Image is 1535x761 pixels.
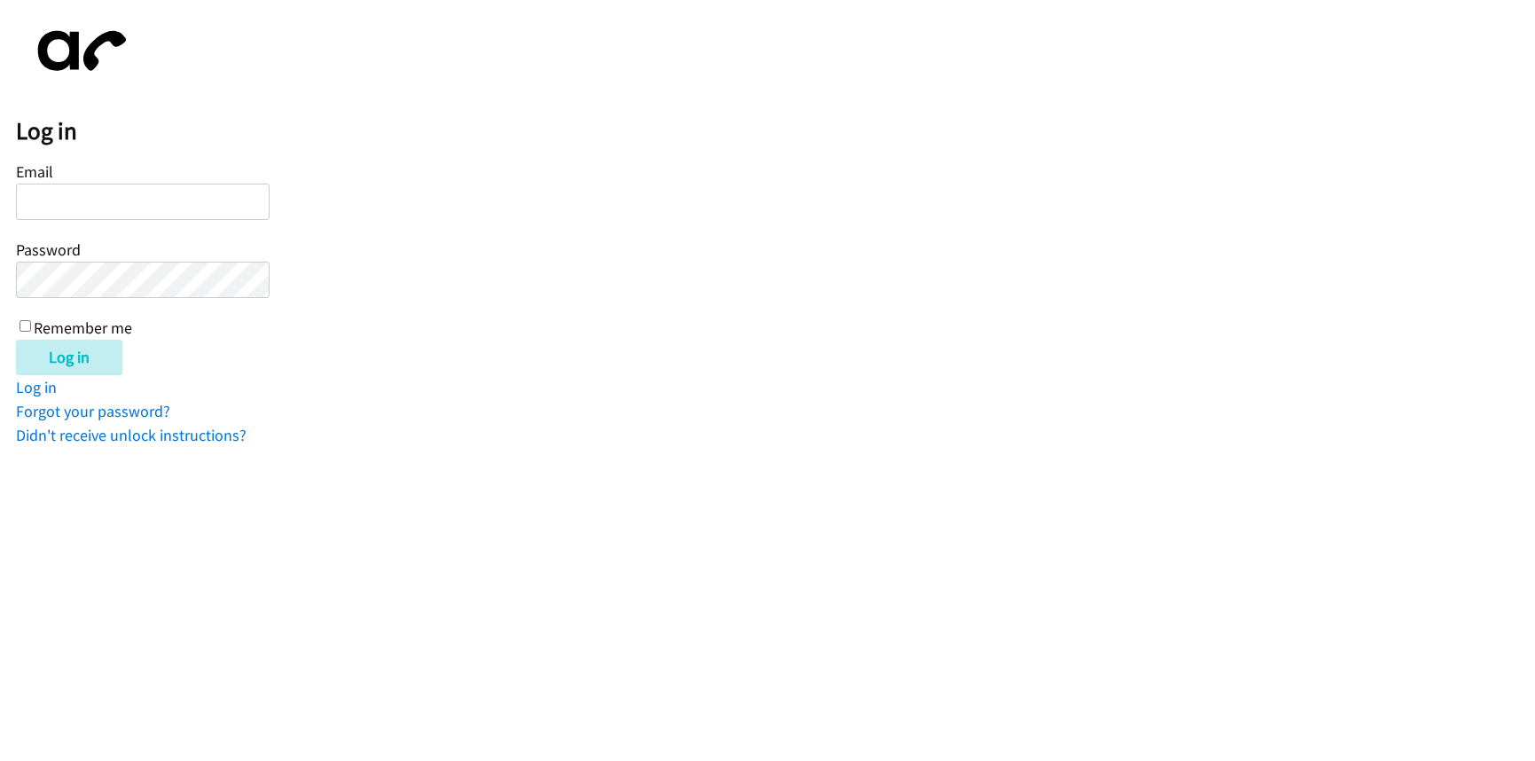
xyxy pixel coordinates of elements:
a: Forgot your password? [16,401,170,421]
a: Log in [16,377,57,397]
label: Remember me [34,318,132,338]
img: aphone-8a226864a2ddd6a5e75d1ebefc011f4aa8f32683c2d82f3fb0802fe031f96514.svg [16,16,140,86]
label: Password [16,239,81,260]
a: Didn't receive unlock instructions? [16,425,247,445]
label: Email [16,161,53,182]
h2: Log in [16,116,1535,146]
input: Log in [16,340,122,375]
